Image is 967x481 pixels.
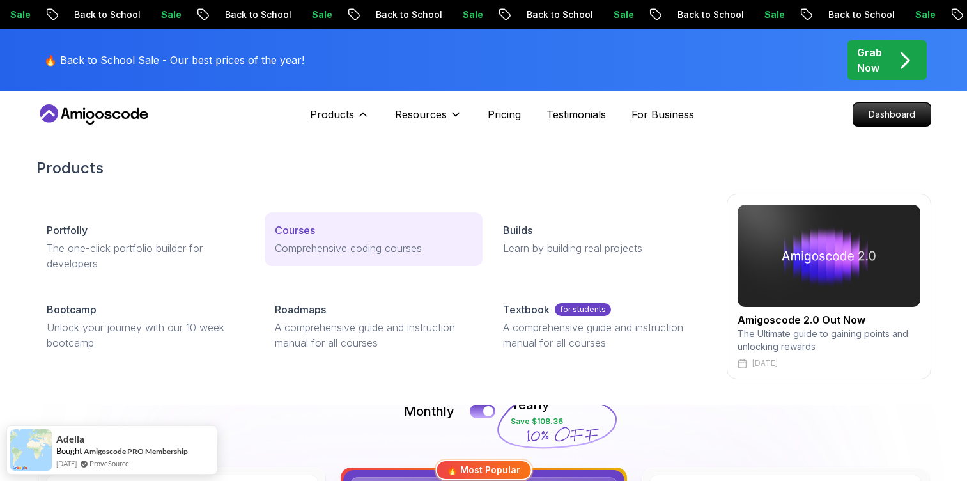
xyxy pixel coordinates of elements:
[47,223,88,238] p: Portfolly
[265,292,483,361] a: RoadmapsA comprehensive guide and instruction manual for all courses
[503,240,700,256] p: Learn by building real projects
[310,107,369,132] button: Products
[778,8,865,21] p: Back to School
[857,45,882,75] p: Grab Now
[404,402,454,420] p: Monthly
[174,8,261,21] p: Back to School
[36,158,931,178] h2: Products
[261,8,302,21] p: Sale
[738,205,920,307] img: amigoscode 2.0
[111,8,151,21] p: Sale
[546,107,606,122] a: Testimonials
[56,434,84,445] span: Adella
[631,107,694,122] a: For Business
[56,458,77,469] span: [DATE]
[503,320,700,351] p: A comprehensive guide and instruction manual for all courses
[36,292,254,361] a: BootcampUnlock your journey with our 10 week bootcamp
[47,320,244,351] p: Unlock your journey with our 10 week bootcamp
[275,223,315,238] p: Courses
[275,240,472,256] p: Comprehensive coding courses
[555,303,611,316] p: for students
[44,52,304,68] p: 🔥 Back to School Sale - Our best prices of the year!
[56,446,82,456] span: Bought
[563,8,604,21] p: Sale
[476,8,563,21] p: Back to School
[865,8,906,21] p: Sale
[325,8,412,21] p: Back to School
[752,358,778,368] p: [DATE]
[310,107,354,122] p: Products
[488,107,521,122] a: Pricing
[36,212,254,281] a: PortfollyThe one-click portfolio builder for developers
[853,103,931,126] p: Dashboard
[412,8,453,21] p: Sale
[714,8,755,21] p: Sale
[493,212,711,266] a: BuildsLearn by building real projects
[627,8,714,21] p: Back to School
[265,212,483,266] a: CoursesComprehensive coding courses
[727,194,931,379] a: amigoscode 2.0Amigoscode 2.0 Out NowThe Ultimate guide to gaining points and unlocking rewards[DATE]
[503,302,550,317] p: Textbook
[89,458,129,469] a: ProveSource
[10,429,52,471] img: provesource social proof notification image
[395,107,447,122] p: Resources
[853,102,931,127] a: Dashboard
[738,327,920,353] p: The Ultimate guide to gaining points and unlocking rewards
[47,240,244,271] p: The one-click portfolio builder for developers
[493,292,711,361] a: Textbookfor studentsA comprehensive guide and instruction manual for all courses
[503,223,532,238] p: Builds
[275,302,326,317] p: Roadmaps
[47,302,97,317] p: Bootcamp
[275,320,472,351] p: A comprehensive guide and instruction manual for all courses
[395,107,462,132] button: Resources
[24,8,111,21] p: Back to School
[738,312,920,327] h2: Amigoscode 2.0 Out Now
[84,446,188,456] a: Amigoscode PRO Membership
